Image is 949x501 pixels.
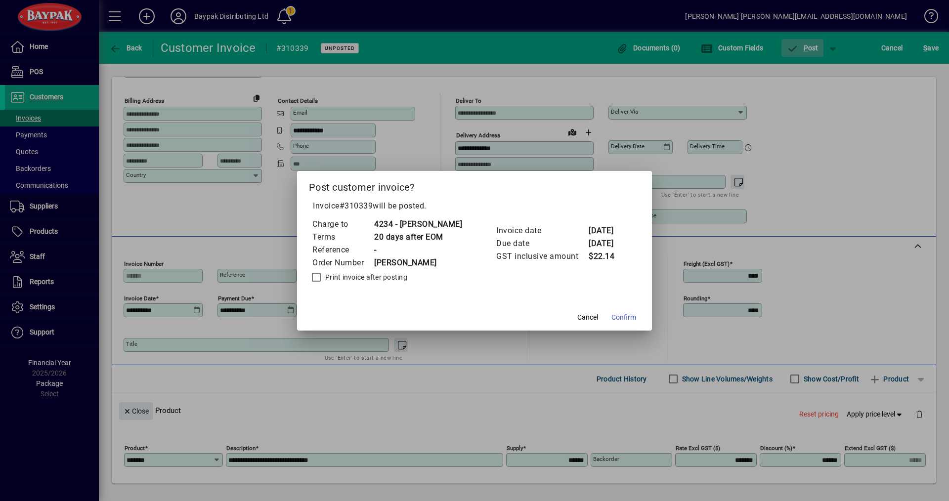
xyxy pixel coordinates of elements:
span: #310339 [340,201,373,210]
button: Cancel [572,309,604,327]
h2: Post customer invoice? [297,171,652,200]
td: Charge to [312,218,374,231]
td: 4234 - [PERSON_NAME] [374,218,462,231]
p: Invoice will be posted . [309,200,640,212]
button: Confirm [607,309,640,327]
td: $22.14 [588,250,628,263]
td: GST inclusive amount [496,250,588,263]
td: - [374,244,462,256]
td: [PERSON_NAME] [374,256,462,269]
td: [DATE] [588,237,628,250]
label: Print invoice after posting [323,272,407,282]
td: Reference [312,244,374,256]
td: [DATE] [588,224,628,237]
td: Order Number [312,256,374,269]
td: Terms [312,231,374,244]
span: Confirm [611,312,636,323]
td: 20 days after EOM [374,231,462,244]
span: Cancel [577,312,598,323]
td: Due date [496,237,588,250]
td: Invoice date [496,224,588,237]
